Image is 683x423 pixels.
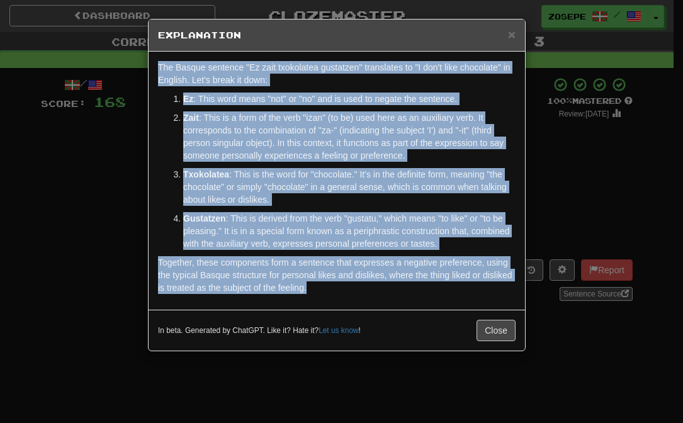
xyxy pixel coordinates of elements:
strong: Gustatzen [183,213,226,223]
p: : This is derived from the verb "gustatu," which means "to like" or "to be pleasing." It is in a ... [183,212,516,250]
strong: Txokolatea [183,169,229,179]
button: Close [477,320,516,341]
h5: Explanation [158,29,516,42]
strong: Ez [183,94,193,104]
p: : This is the word for "chocolate." It's in the definite form, meaning "the chocolate" or simply ... [183,168,516,206]
p: Together, these components form a sentence that expresses a negative preference, using the typica... [158,256,516,294]
strong: Zait [183,113,199,123]
p: : This word means "not" or "no" and is used to negate the sentence. [183,93,516,105]
button: Close [508,28,516,41]
a: Let us know [319,326,358,335]
p: The Basque sentence "Ez zait txokolatea gustatzen" translates to "I don't like chocolate" in Engl... [158,61,516,86]
small: In beta. Generated by ChatGPT. Like it? Hate it? ! [158,325,361,336]
span: × [508,27,516,42]
p: : This is a form of the verb "izan" (to be) used here as an auxiliary verb. It corresponds to the... [183,111,516,162]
